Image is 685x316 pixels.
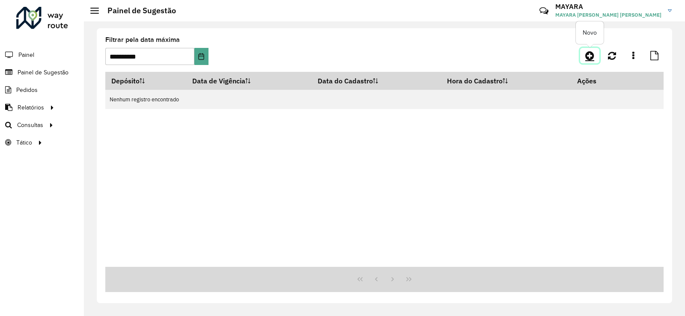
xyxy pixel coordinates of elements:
th: Hora do Cadastro [441,72,571,90]
span: MAYARA [PERSON_NAME] [PERSON_NAME] [555,11,661,19]
h2: Painel de Sugestão [99,6,176,15]
th: Depósito [105,72,186,90]
td: Nenhum registro encontrado [105,90,664,109]
h3: MAYARA [555,3,661,11]
button: Choose Date [194,48,208,65]
a: Contato Rápido [535,2,553,20]
label: Filtrar pela data máxima [105,35,180,45]
th: Data do Cadastro [312,72,441,90]
span: Painel de Sugestão [18,68,68,77]
th: Ações [571,72,622,90]
span: Painel [18,50,34,59]
span: Consultas [17,121,43,130]
th: Data de Vigência [186,72,312,90]
span: Relatórios [18,103,44,112]
span: Pedidos [16,86,38,95]
span: Tático [16,138,32,147]
div: Novo [576,21,604,44]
